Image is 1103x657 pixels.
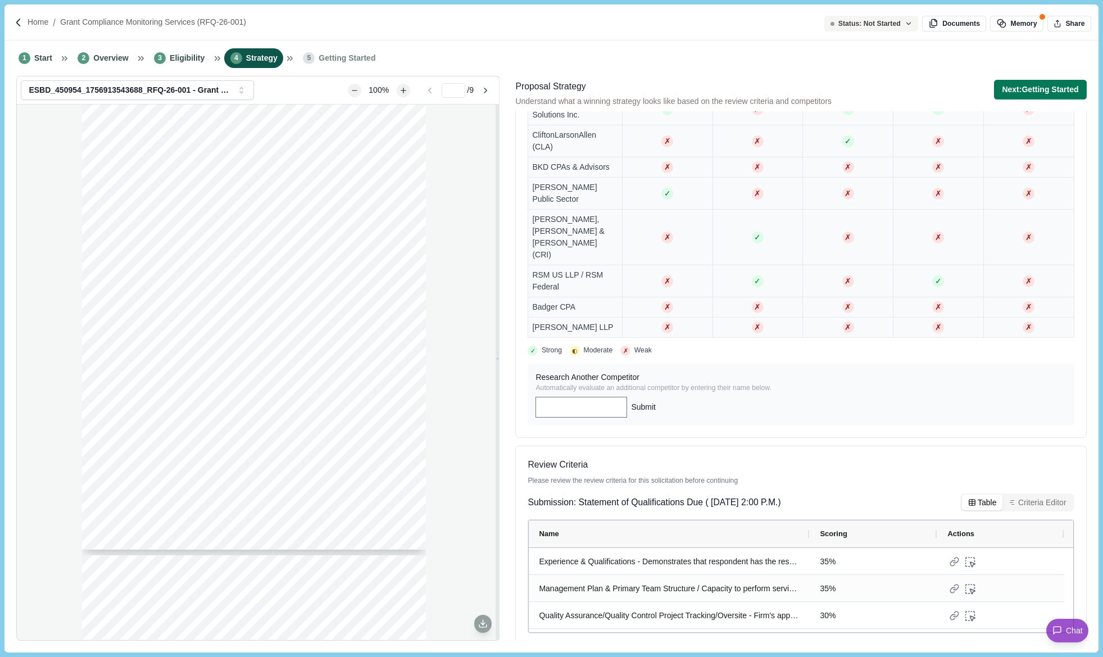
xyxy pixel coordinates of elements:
[1025,232,1032,243] span: ✗
[133,459,336,465] span: under the RVFDAP. These personnel must be able to perform financial and
[1025,275,1032,287] span: ✗
[348,84,361,97] button: Zoom out
[532,302,575,311] span: Badger CPA
[572,347,578,355] p: ◐
[1025,301,1032,313] span: ✗
[133,311,367,318] span: Successfully qualified Firms will, under TFS coordination, work with key personnel to
[133,280,364,287] span: Rural Volunteer Fire Department Assistance Program “RVFDAP”. TFS may create a
[133,428,160,434] span: exceeded.
[535,371,1066,383] div: Research Another Competitor
[623,347,628,355] p: ✗
[154,52,166,64] span: 3
[82,105,434,640] div: grid
[28,16,48,28] p: Home
[133,288,355,295] span: pool of vendors to provide these services for TFS. Accounting Firms are invited to
[1046,619,1088,642] button: Chat
[754,135,761,147] span: ✗
[133,327,157,334] span: Services.
[754,232,761,243] span: ✓
[528,458,1074,472] span: Review Criteria
[1025,161,1032,173] span: ✗
[994,80,1086,99] button: Next:Getting Started
[845,161,851,173] span: ✗
[133,319,356,326] span: perform the contracted services/duties requested below under section 2.0, Scope of
[133,620,177,627] span: (1) year periods.
[230,52,242,64] span: 4
[319,52,375,64] span: Getting Started
[170,52,205,64] span: Eligibility
[935,275,942,287] span: ✓
[133,420,355,427] span: existing staff capacity. This contract would be used only if internal capabilities are
[754,161,761,173] span: ✗
[133,381,367,388] span: protective gear, fire trucks, and other needs critical to sustaining rural fire protection in
[148,636,197,642] span: Scope of Services
[133,413,371,419] span: is seeking to assess the potential value of contracting with a qualified vendor to augment
[631,397,656,418] button: Submit
[34,52,52,64] span: Start
[13,17,24,28] img: Forward slash icon
[236,173,271,180] span: RFQ-26-001
[148,342,240,349] span: Who We Are / Service Objective
[935,161,942,173] span: ✗
[754,188,761,200] span: ✗
[820,529,847,538] span: Scoring
[539,578,800,600] div: Management Plan & Primary Team Structure / Capacity to perform services - The names of persons, t...
[935,188,942,200] span: ✗
[133,405,375,411] span: In response to increased legislative appropriations and rising reimbursement volume, TFS
[528,476,1074,486] span: Please review the review criteria for this solicitation before continuing
[754,321,761,333] span: ✗
[845,301,851,313] span: ✗
[246,52,278,64] span: Strategy
[845,135,851,147] span: ✓
[60,16,246,28] a: Grant Compliance Monitoring Services (RFQ-26-001)
[185,200,293,207] span: OPENING DATE: [DATE] 2:00 P.M.
[935,301,942,313] span: ✗
[133,265,365,271] span: Forest Service “TFS” is requesting statements of qualifications from accounting firms
[303,52,315,64] span: 5
[532,162,609,171] span: BKD CPAs & Advisors
[133,597,363,604] span: This will be an as-needed, indefinite delivery/indefinite quantity “IDIQ” contract. No
[754,301,761,313] span: ✗
[133,366,362,373] span: category grant program that supports approximately 1,474 volunteer fire departments
[664,161,671,173] span: ✗
[133,226,348,233] span: This Request for Qualifications “RFQ” provides information on the request, the
[133,296,309,303] span: submit written qualifications for possible selection consideration.
[935,321,942,333] span: ✗
[539,605,800,627] div: Quality Assurance/Quality Control Project Tracking/Oversite - Firm's approach to ensure services ...
[420,84,439,97] button: Go to previous page
[664,321,671,333] span: ✗
[935,232,942,243] span: ✗
[535,383,1066,393] div: Automatically evaluate an additional competitor by entering their name below.
[1025,321,1032,333] span: ✗
[176,187,332,193] span: GRANT COMPLIANCE MONITORING SERVICES
[820,578,927,600] div: 35%
[239,524,268,529] span: Page 1 of 9
[195,146,330,154] span: [US_STATE] A&M FOREST SERVICE
[532,130,596,151] span: CliftonLarsonAllen (CLA)
[467,84,474,96] span: / 9
[845,232,851,243] span: ✗
[664,188,671,200] span: ✓
[820,605,927,627] div: 30%
[542,346,562,356] div: Strong
[515,80,832,94] div: Proposal Strategy
[962,495,1002,510] button: Table
[539,551,800,573] div: Experience & Qualifications - Demonstrates that respondent has the resources, e.g., qualified and...
[664,135,671,147] span: ✗
[1025,135,1032,147] span: ✗
[133,273,360,279] span: “Firm(s)” who are qualified to conduct grant compliance monitoring services for the
[845,275,851,287] span: ✗
[664,301,671,313] span: ✗
[528,496,780,510] span: Submission: Statement of Qualifications Due ( [DATE] 2:00 P.M.)
[845,188,851,200] span: ✗
[532,270,603,291] span: RSM US LLP / RSM Federal
[754,275,761,287] span: ✓
[475,84,495,97] button: Go to next page
[515,96,832,107] span: Understand what a winning strategy looks like based on the review criteria and competitors
[343,577,375,583] span: RFQ-26-001
[133,466,358,473] span: administrative review of reimbursement documents, communicate directly with fire
[215,163,293,170] span: Request For Qualifications
[845,321,851,333] span: ✗
[133,389,171,396] span: [US_STATE].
